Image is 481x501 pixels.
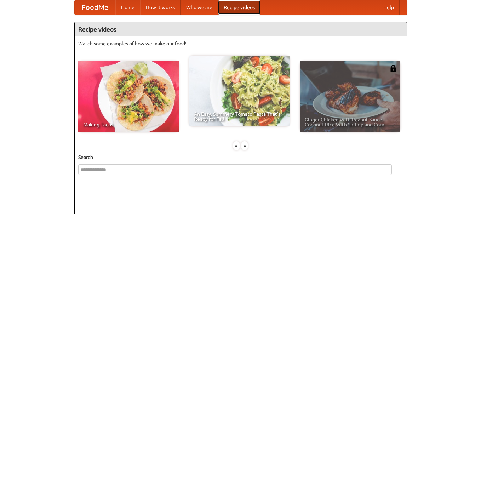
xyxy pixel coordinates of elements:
h4: Recipe videos [75,22,407,36]
a: FoodMe [75,0,115,15]
a: Help [378,0,400,15]
span: Making Tacos [83,122,174,127]
a: An Easy, Summery Tomato Pasta That's Ready for Fall [189,56,290,126]
a: Recipe videos [218,0,260,15]
a: Home [115,0,140,15]
h5: Search [78,154,403,161]
div: « [233,141,240,150]
a: Who we are [181,0,218,15]
img: 483408.png [390,65,397,72]
span: An Easy, Summery Tomato Pasta That's Ready for Fall [194,112,285,121]
div: » [241,141,248,150]
a: How it works [140,0,181,15]
a: Making Tacos [78,61,179,132]
p: Watch some examples of how we make our food! [78,40,403,47]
